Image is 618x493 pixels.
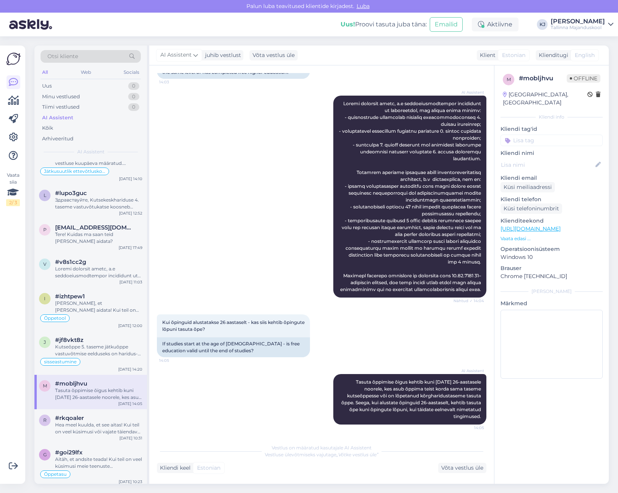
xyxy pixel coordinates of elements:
[501,174,603,182] p: Kliendi email
[501,225,561,232] a: [URL][DOMAIN_NAME]
[77,148,104,155] span: AI Assistent
[6,172,20,206] div: Vaata siia
[551,18,605,24] div: [PERSON_NAME]
[455,89,484,95] span: AI Assistent
[55,224,135,231] span: poderpiia@gmail.com
[501,125,603,133] p: Kliendi tag'id
[42,103,80,111] div: Tiimi vestlused
[128,103,139,111] div: 0
[501,135,603,146] input: Lisa tag
[501,245,603,253] p: Operatsioonisüsteem
[118,401,142,407] div: [DATE] 14:05
[42,135,73,143] div: Arhiveeritud
[44,339,46,345] span: j
[119,176,142,182] div: [DATE] 14:10
[44,169,105,174] span: Jätkusuutlik ettevõtluskorraldus
[55,337,83,343] span: #jf8vkt8z
[43,452,47,457] span: g
[501,264,603,272] p: Brauser
[341,21,355,28] b: Uus!
[6,199,20,206] div: 2 / 3
[118,366,142,372] div: [DATE] 14:20
[44,360,77,364] span: sisseastumine
[44,316,66,321] span: Õppetool
[128,93,139,101] div: 0
[551,24,605,31] div: Tallinna Majanduskool
[501,288,603,295] div: [PERSON_NAME]
[159,79,188,85] span: 14:03
[157,337,310,357] div: If studies start at the age of [DEMOGRAPHIC_DATA] - is free education valid until the end of stud...
[55,259,86,265] span: #v8s1cc2g
[501,203,562,214] div: Küsi telefoninumbrit
[47,52,78,60] span: Otsi kliente
[118,323,142,329] div: [DATE] 12:00
[567,74,600,83] span: Offline
[272,445,372,451] span: Vestlus on määratud kasutajale AI Assistent
[501,114,603,120] div: Kliendi info
[501,217,603,225] p: Klienditeekond
[55,265,142,279] div: Loremi dolorsit ametc, a.e seddoeiusmodtempor incididunt ut laboreetdol, mag aliqua enima minimv:...
[55,456,142,470] div: Aitäh, et andsite teada! Kui teil on veel küsimusi meie teenuste [PERSON_NAME] siin, et aidata.
[501,272,603,280] p: Chrome [TECHNICAL_ID]
[55,153,142,167] div: Tere. Kahjuks ei ole hetkel teist vestluse kuupäeva määratud. Kutseõppe 5. taseme esmaõppesse kan...
[501,195,603,203] p: Kliendi telefon
[341,379,482,419] span: Tasuta õppimise õigus kehtib kuni [DATE] 26-aastasele noorele, kes asub õppima teist korda sama t...
[42,124,53,132] div: Kõik
[501,253,603,261] p: Windows 10
[575,51,595,59] span: English
[55,231,142,245] div: Tere! Kuidas ma saan teid [PERSON_NAME] aidata?
[502,51,525,59] span: Estonian
[119,479,142,485] div: [DATE] 10:23
[42,93,80,101] div: Minu vestlused
[44,472,67,477] span: Õppetasu
[55,190,87,197] span: #lupo3guc
[55,380,87,387] span: #mobljhvu
[197,464,220,472] span: Estonian
[249,50,298,60] div: Võta vestlus üle
[6,52,21,66] img: Askly Logo
[503,91,587,107] div: [GEOGRAPHIC_DATA], [GEOGRAPHIC_DATA]
[42,82,52,90] div: Uus
[42,114,73,122] div: AI Assistent
[44,192,46,198] span: l
[41,67,49,77] div: All
[55,300,142,314] div: [PERSON_NAME], et [PERSON_NAME] aidata! Kui teil on veel küsimusi meie programmide või teenuste k...
[536,51,568,59] div: Klienditugi
[43,383,47,389] span: m
[265,452,378,457] span: Vestluse ülevõtmiseks vajutage
[44,296,46,301] span: i
[507,76,511,82] span: m
[119,435,142,441] div: [DATE] 10:31
[55,387,142,401] div: Tasuta õppimise õigus kehtib kuni [DATE] 26-aastasele noorele, kes asub õppima teist korda sama t...
[537,19,548,30] div: KJ
[501,235,603,242] p: Vaata edasi ...
[336,452,378,457] i: „Võtke vestlus üle”
[160,51,192,59] span: AI Assistent
[119,245,142,251] div: [DATE] 17:49
[501,299,603,308] p: Märkmed
[128,82,139,90] div: 0
[162,319,306,332] span: Kui õpinguid alustatakse 26 aastaselt - kas siis kehtib õpingute lõpuni tasuta õpe?
[79,67,93,77] div: Web
[455,368,484,374] span: AI Assistent
[354,3,372,10] span: Luba
[341,20,427,29] div: Proovi tasuta juba täna:
[438,463,486,473] div: Võta vestlus üle
[501,182,555,192] div: Küsi meiliaadressi
[55,293,85,300] span: #izhtpew1
[122,67,141,77] div: Socials
[551,18,613,31] a: [PERSON_NAME]Tallinna Majanduskool
[202,51,241,59] div: juhib vestlust
[455,425,484,431] span: 14:05
[501,161,594,169] input: Lisa nimi
[453,298,484,304] span: Nähtud ✓ 14:04
[501,149,603,157] p: Kliendi nimi
[43,417,47,423] span: r
[430,17,463,32] button: Emailid
[157,464,191,472] div: Kliendi keel
[472,18,519,31] div: Aktiivne
[55,197,142,210] div: Здравствуйте, Kutsekeskhariduse 4. taseme vastuvõtukatse koosneb kahest etapist: Esimeses etapis ...
[119,210,142,216] div: [DATE] 12:52
[43,227,47,233] span: p
[159,358,188,363] span: 14:05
